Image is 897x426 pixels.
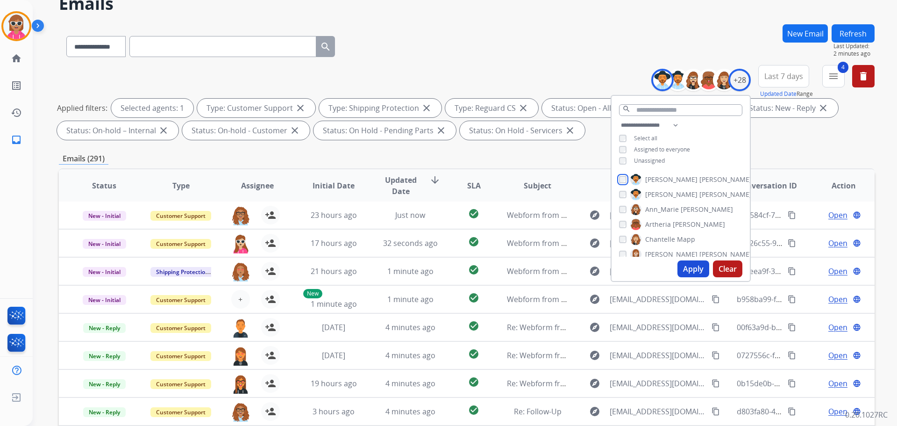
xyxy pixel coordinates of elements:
[828,71,839,82] mat-icon: menu
[231,402,250,422] img: agent-avatar
[589,350,600,361] mat-icon: explore
[322,350,345,361] span: [DATE]
[150,379,211,389] span: Customer Support
[610,350,706,361] span: [EMAIL_ADDRESS][DOMAIN_NAME]
[265,294,276,305] mat-icon: person_add
[712,351,720,360] mat-icon: content_copy
[507,266,719,276] span: Webform from [EMAIL_ADDRESS][DOMAIN_NAME] on [DATE]
[589,238,600,249] mat-icon: explore
[59,153,108,165] p: Emails (291)
[853,295,861,303] mat-icon: language
[728,69,751,91] div: +28
[828,406,847,417] span: Open
[468,208,479,219] mat-icon: check_circle
[468,320,479,332] mat-icon: check_circle
[460,121,585,140] div: Status: On Hold - Servicers
[507,378,731,389] span: Re: Webform from [EMAIL_ADDRESS][DOMAIN_NAME] on [DATE]
[150,351,211,361] span: Customer Support
[737,180,797,191] span: Conversation ID
[435,125,447,136] mat-icon: close
[518,102,529,114] mat-icon: close
[788,239,796,247] mat-icon: content_copy
[150,407,211,417] span: Customer Support
[507,294,719,304] span: Webform from [EMAIL_ADDRESS][DOMAIN_NAME] on [DATE]
[610,209,706,221] span: [EMAIL_ADDRESS][DOMAIN_NAME]
[542,99,634,117] div: Status: Open - All
[158,125,169,136] mat-icon: close
[445,99,538,117] div: Type: Reguard CS
[833,43,875,50] span: Last Updated:
[57,102,107,114] p: Applied filters:
[150,211,211,221] span: Customer Support
[699,175,752,184] span: [PERSON_NAME]
[322,322,345,332] span: [DATE]
[182,121,310,140] div: Status: On-hold - Customer
[713,260,742,277] button: Clear
[853,407,861,416] mat-icon: language
[853,267,861,275] mat-icon: language
[83,239,126,249] span: New - Initial
[313,121,456,140] div: Status: On Hold - Pending Parts
[828,238,847,249] span: Open
[760,90,797,98] button: Updated Date
[645,205,679,214] span: Ann_Marie
[634,145,690,153] span: Assigned to everyone
[622,105,631,113] mat-icon: search
[11,80,22,91] mat-icon: list_alt
[610,266,706,277] span: [EMAIL_ADDRESS][DOMAIN_NAME]
[313,180,355,191] span: Initial Date
[737,378,876,389] span: 0b15de0b-6b90-44ec-862f-6f5bc8af8a28
[507,350,731,361] span: Re: Webform from [EMAIL_ADDRESS][DOMAIN_NAME] on [DATE]
[589,406,600,417] mat-icon: explore
[818,102,829,114] mat-icon: close
[798,169,875,202] th: Action
[83,379,126,389] span: New - Reply
[395,210,425,220] span: Just now
[589,294,600,305] mat-icon: explore
[507,322,731,332] span: Re: Webform from [EMAIL_ADDRESS][DOMAIN_NAME] on [DATE]
[645,250,698,259] span: [PERSON_NAME]
[383,238,438,248] span: 32 seconds ago
[380,174,422,197] span: Updated Date
[634,157,665,165] span: Unassigned
[11,107,22,118] mat-icon: history
[238,294,242,305] span: +
[681,205,733,214] span: [PERSON_NAME]
[468,376,479,388] mat-icon: check_circle
[111,99,193,117] div: Selected agents: 1
[387,266,434,276] span: 1 minute ago
[589,378,600,389] mat-icon: explore
[265,209,276,221] mat-icon: person_add
[11,53,22,64] mat-icon: home
[712,295,720,303] mat-icon: content_copy
[858,71,869,82] mat-icon: delete
[265,322,276,333] mat-icon: person_add
[788,407,796,416] mat-icon: content_copy
[788,323,796,332] mat-icon: content_copy
[3,13,29,39] img: avatar
[231,206,250,225] img: agent-avatar
[589,209,600,221] mat-icon: explore
[610,294,706,305] span: [EMAIL_ADDRESS][DOMAIN_NAME]
[853,211,861,219] mat-icon: language
[610,238,706,249] span: [EMAIL_ADDRESS][DOMAIN_NAME]
[610,406,706,417] span: [EMAIL_ADDRESS][DOMAIN_NAME]
[150,323,211,333] span: Customer Support
[853,351,861,360] mat-icon: language
[83,351,126,361] span: New - Reply
[467,180,481,191] span: SLA
[737,406,878,417] span: d803fa80-4431-41c6-899d-921213dc8df4
[712,407,720,416] mat-icon: content_copy
[788,295,796,303] mat-icon: content_copy
[150,267,214,277] span: Shipping Protection
[699,250,752,259] span: [PERSON_NAME]
[83,295,126,305] span: New - Initial
[737,294,879,304] span: b958ba99-faa4-4f4d-929e-30138baebac0
[468,236,479,247] mat-icon: check_circle
[320,41,331,52] mat-icon: search
[295,102,306,114] mat-icon: close
[838,62,848,73] span: 4
[421,102,432,114] mat-icon: close
[589,322,600,333] mat-icon: explore
[845,409,888,420] p: 0.20.1027RC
